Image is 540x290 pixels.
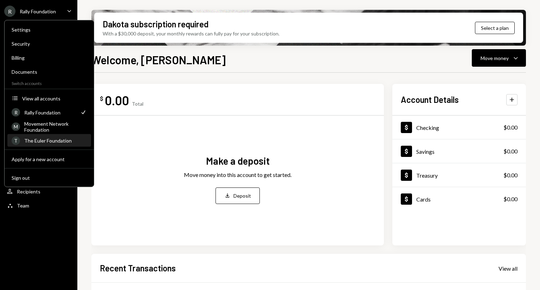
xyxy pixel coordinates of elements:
[12,174,87,180] div: Sign out
[24,109,76,115] div: Rally Foundation
[7,37,91,50] a: Security
[216,187,260,204] button: Deposit
[12,136,20,145] div: T
[100,95,103,102] div: $
[91,53,226,67] h1: Welcome, [PERSON_NAME]
[416,172,438,179] div: Treasury
[392,116,526,139] a: Checking$0.00
[233,192,251,199] div: Deposit
[401,94,459,105] h2: Account Details
[7,120,91,133] a: MMovement Network Foundation
[481,54,509,62] div: Move money
[17,189,40,195] div: Recipients
[499,264,517,272] a: View all
[4,6,15,17] div: R
[24,120,87,132] div: Movement Network Foundation
[12,122,20,131] div: M
[416,196,431,203] div: Cards
[105,92,129,108] div: 0.00
[7,134,91,147] a: TThe Euler Foundation
[392,187,526,211] a: Cards$0.00
[7,172,91,184] button: Sign out
[12,41,87,47] div: Security
[475,22,515,34] button: Select a plan
[4,185,73,198] a: Recipients
[12,69,87,75] div: Documents
[100,262,176,274] h2: Recent Transactions
[12,156,87,162] div: Apply for a new account
[7,65,91,78] a: Documents
[7,23,91,36] a: Settings
[17,203,29,209] div: Team
[12,55,87,61] div: Billing
[503,171,517,179] div: $0.00
[20,8,56,14] div: Rally Foundation
[472,49,526,67] button: Move money
[132,101,143,107] div: Total
[103,30,279,37] div: With a $30,000 deposit, your monthly rewards can fully pay for your subscription.
[392,163,526,187] a: Treasury$0.00
[392,139,526,163] a: Savings$0.00
[416,124,439,131] div: Checking
[184,171,291,179] div: Move money into this account to get started.
[4,199,73,212] a: Team
[5,79,94,86] div: Switch accounts
[7,51,91,64] a: Billing
[503,147,517,156] div: $0.00
[12,27,87,33] div: Settings
[103,18,208,30] div: Dakota subscription required
[22,95,87,101] div: View all accounts
[12,108,20,117] div: R
[7,92,91,105] button: View all accounts
[503,195,517,203] div: $0.00
[7,153,91,166] button: Apply for a new account
[24,138,87,144] div: The Euler Foundation
[206,154,270,168] div: Make a deposit
[503,123,517,132] div: $0.00
[416,148,435,155] div: Savings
